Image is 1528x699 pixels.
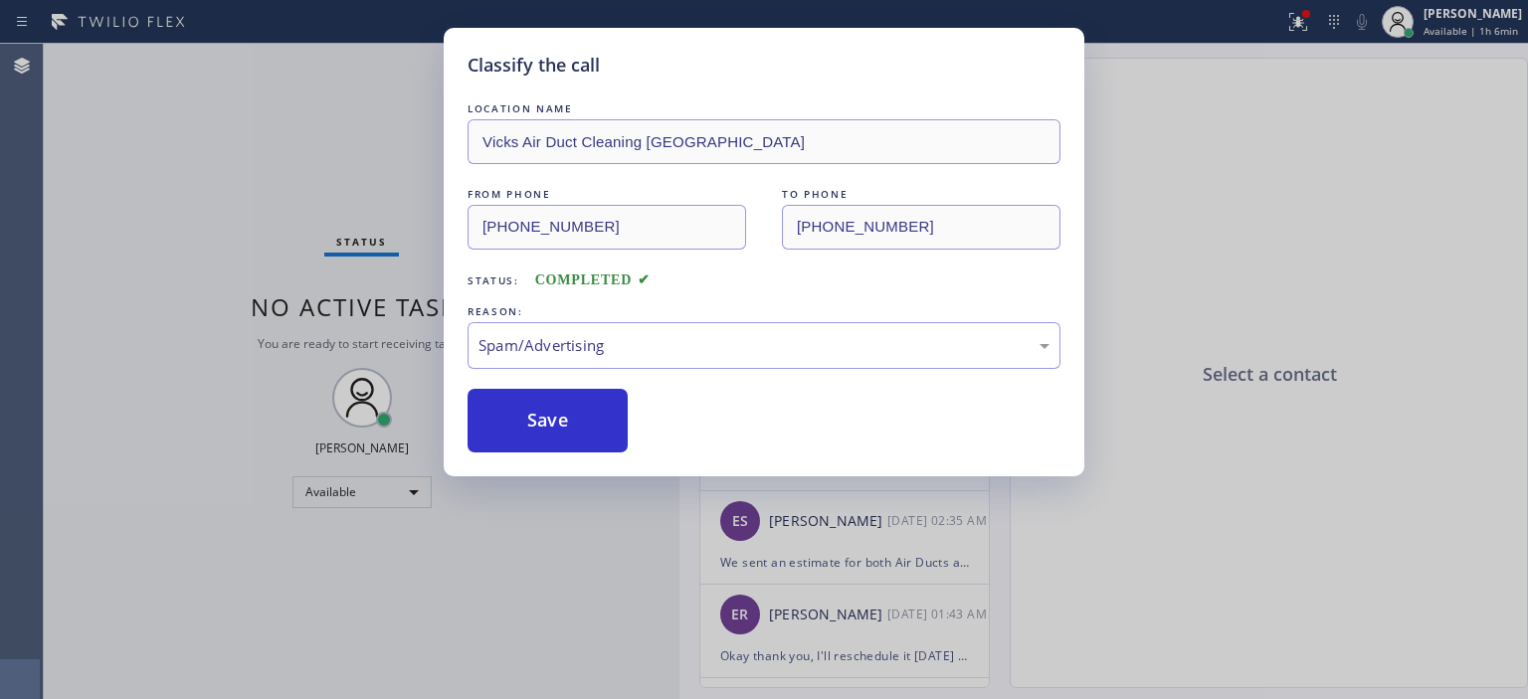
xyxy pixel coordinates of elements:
span: Status: [468,273,519,287]
button: Save [468,389,628,452]
input: From phone [468,205,746,250]
div: Spam/Advertising [478,334,1050,357]
h5: Classify the call [468,52,600,79]
div: TO PHONE [782,184,1060,205]
span: COMPLETED [535,272,651,287]
div: REASON: [468,301,1060,322]
input: To phone [782,205,1060,250]
div: FROM PHONE [468,184,746,205]
div: LOCATION NAME [468,98,1060,119]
